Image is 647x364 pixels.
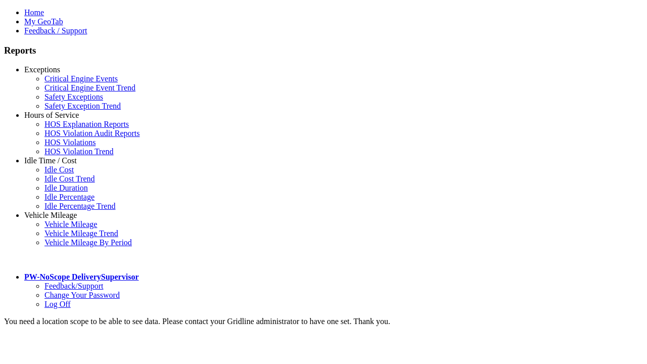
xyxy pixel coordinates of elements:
[24,8,44,17] a: Home
[44,184,88,192] a: Idle Duration
[44,138,96,147] a: HOS Violations
[44,165,74,174] a: Idle Cost
[4,317,643,326] div: You need a location scope to be able to see data. Please contact your Gridline administrator to h...
[24,65,60,74] a: Exceptions
[4,45,643,56] h3: Reports
[44,102,121,110] a: Safety Exception Trend
[44,147,114,156] a: HOS Violation Trend
[44,229,118,238] a: Vehicle Mileage Trend
[44,174,95,183] a: Idle Cost Trend
[44,193,95,201] a: Idle Percentage
[24,26,87,35] a: Feedback / Support
[44,93,103,101] a: Safety Exceptions
[44,74,118,83] a: Critical Engine Events
[44,220,97,229] a: Vehicle Mileage
[44,202,115,210] a: Idle Percentage Trend
[44,120,129,128] a: HOS Explanation Reports
[24,156,77,165] a: Idle Time / Cost
[44,83,135,92] a: Critical Engine Event Trend
[24,17,63,26] a: My GeoTab
[24,211,77,219] a: Vehicle Mileage
[24,111,79,119] a: Hours of Service
[44,129,140,138] a: HOS Violation Audit Reports
[44,238,132,247] a: Vehicle Mileage By Period
[44,282,103,290] a: Feedback/Support
[44,300,71,308] a: Log Off
[44,291,120,299] a: Change Your Password
[24,272,138,281] a: PW-NoScope DeliverySupervisor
